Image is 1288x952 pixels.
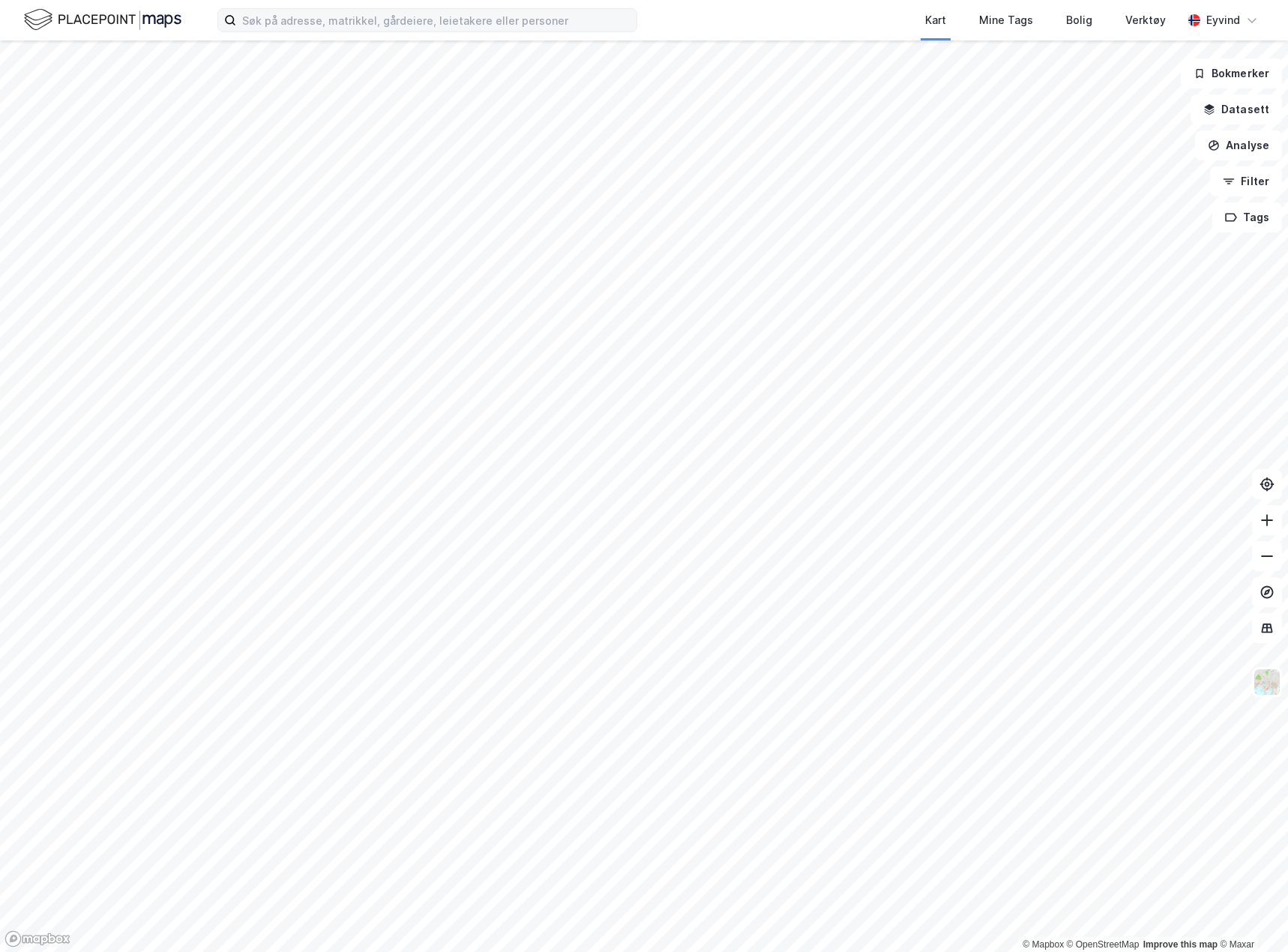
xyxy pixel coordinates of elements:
[1212,202,1282,232] button: Tags
[1206,11,1240,29] div: Eyvind
[1253,668,1281,696] img: Z
[1023,939,1064,950] a: Mapbox
[1125,11,1166,29] div: Verktøy
[1213,880,1288,952] iframe: Chat Widget
[236,9,637,31] input: Søk på adresse, matrikkel, gårdeiere, leietakere eller personer
[24,7,181,33] img: logo.f888ab2527a4732fd821a326f86c7f29.svg
[1181,58,1282,88] button: Bokmerker
[1066,11,1092,29] div: Bolig
[4,930,70,948] a: Mapbox homepage
[925,11,946,29] div: Kart
[1067,939,1140,950] a: OpenStreetMap
[1195,130,1282,160] button: Analyse
[979,11,1033,29] div: Mine Tags
[1213,880,1288,952] div: Kontrollprogram for chat
[1210,166,1282,196] button: Filter
[1143,939,1218,950] a: Improve this map
[1191,94,1282,124] button: Datasett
